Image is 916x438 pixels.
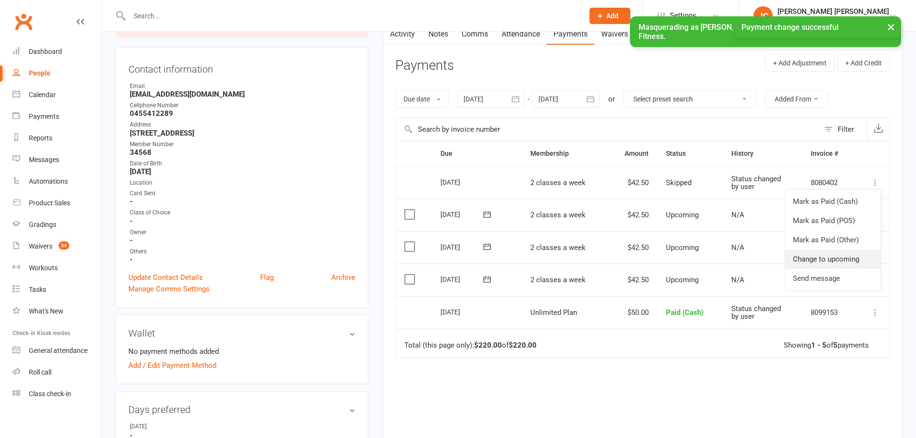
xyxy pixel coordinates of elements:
[530,211,586,219] span: 2 classes a week
[130,197,355,206] strong: -
[13,41,101,63] a: Dashboard
[29,368,51,376] div: Roll call
[404,341,537,350] div: Total (this page only): of
[802,166,855,199] td: 8080402
[331,272,355,283] a: Archive
[666,275,699,284] span: Upcoming
[731,304,781,321] span: Status changed by user
[882,16,900,37] button: ×
[474,341,502,350] strong: $220.00
[802,141,855,166] th: Invoice #
[731,211,744,219] span: N/A
[785,211,880,230] a: Mark as Paid (POS)
[666,211,699,219] span: Upcoming
[608,166,657,199] td: $42.50
[395,90,449,108] button: Due date
[785,192,880,211] a: Mark as Paid (Cash)
[12,10,36,34] a: Clubworx
[608,93,615,105] div: or
[130,82,355,91] div: Email
[778,16,889,25] div: ABDE Fitness
[731,175,781,191] span: Status changed by user
[440,239,485,254] div: [DATE]
[126,9,577,23] input: Search...
[130,129,355,138] strong: [STREET_ADDRESS]
[608,199,657,231] td: $42.50
[13,171,101,192] a: Automations
[530,308,577,317] span: Unlimited Plan
[130,255,355,264] strong: -
[130,217,355,225] strong: -
[13,340,101,362] a: General attendance kiosk mode
[130,109,355,118] strong: 0455412289
[29,390,71,398] div: Class check-in
[785,250,880,269] a: Change to upcoming
[29,156,59,163] div: Messages
[13,84,101,106] a: Calendar
[128,346,355,357] li: No payment methods added
[13,383,101,405] a: Class kiosk mode
[666,178,691,187] span: Skipped
[765,90,828,108] button: Added From
[130,140,355,149] div: Member Number
[13,362,101,383] a: Roll call
[606,12,618,20] span: Add
[522,141,608,166] th: Membership
[130,189,355,198] div: Card Sent
[130,178,355,188] div: Location
[29,177,68,185] div: Automations
[29,307,63,315] div: What's New
[13,300,101,322] a: What's New
[128,360,216,371] a: Add / Edit Payment Method
[590,8,630,24] button: Add
[396,118,819,141] input: Search by invoice number
[608,141,657,166] th: Amount
[130,208,355,217] div: Class of Choice
[128,404,355,415] h3: Days preferred
[130,90,355,99] strong: [EMAIL_ADDRESS][DOMAIN_NAME]
[130,422,209,431] div: [DATE]
[29,264,58,272] div: Workouts
[130,228,355,237] div: Owner
[608,296,657,329] td: $50.00
[723,141,802,166] th: History
[13,236,101,257] a: Waivers 24
[657,141,723,166] th: Status
[13,214,101,236] a: Gradings
[530,243,586,252] span: 2 classes a week
[440,272,485,287] div: [DATE]
[128,283,210,295] a: Manage Comms Settings
[440,175,485,189] div: [DATE]
[778,7,889,16] div: [PERSON_NAME] [PERSON_NAME]
[29,69,50,77] div: People
[509,341,537,350] strong: $220.00
[833,341,838,350] strong: 5
[29,91,56,99] div: Calendar
[440,304,485,319] div: [DATE]
[29,221,56,228] div: Gradings
[784,341,869,350] div: Showing of payments
[13,63,101,84] a: People
[811,341,827,350] strong: 1 - 5
[765,54,835,72] button: + Add Adjustment
[731,243,744,252] span: N/A
[802,296,855,329] td: 8099153
[29,134,52,142] div: Reports
[666,243,699,252] span: Upcoming
[29,286,46,293] div: Tasks
[670,5,696,26] span: Settings
[29,347,88,354] div: General attendance
[432,141,522,166] th: Due
[837,54,890,72] button: + Add Credit
[260,272,274,283] a: Flag
[29,199,70,207] div: Product Sales
[130,101,355,110] div: Cellphone Number
[666,308,703,317] span: Paid (Cash)
[29,242,52,250] div: Waivers
[13,257,101,279] a: Workouts
[130,159,355,168] div: Date of Birth
[130,247,355,256] div: Others
[13,106,101,127] a: Payments
[733,16,901,38] div: Payment change successful
[819,118,867,141] button: Filter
